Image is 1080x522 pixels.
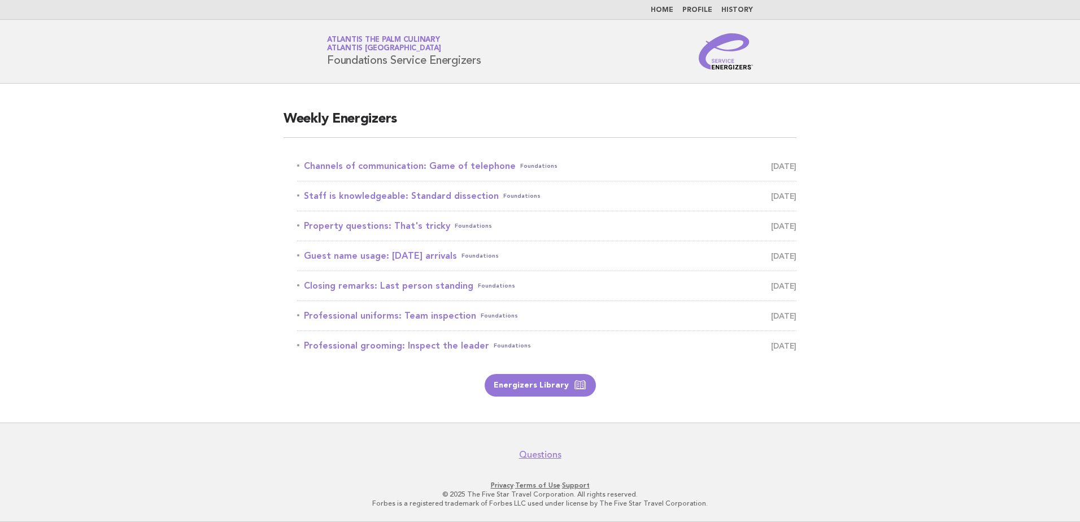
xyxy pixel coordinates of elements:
a: History [721,7,753,14]
span: [DATE] [771,218,796,234]
span: Atlantis [GEOGRAPHIC_DATA] [327,45,441,53]
h2: Weekly Energizers [284,110,796,138]
span: [DATE] [771,308,796,324]
span: [DATE] [771,188,796,204]
a: Staff is knowledgeable: Standard dissectionFoundations [DATE] [297,188,796,204]
a: Questions [519,449,561,460]
span: Foundations [520,158,558,174]
span: Foundations [494,338,531,354]
span: Foundations [503,188,541,204]
a: Property questions: That's trickyFoundations [DATE] [297,218,796,234]
a: Professional grooming: Inspect the leaderFoundations [DATE] [297,338,796,354]
span: [DATE] [771,338,796,354]
span: Foundations [455,218,492,234]
h1: Foundations Service Energizers [327,37,481,66]
a: Channels of communication: Game of telephoneFoundations [DATE] [297,158,796,174]
span: [DATE] [771,158,796,174]
a: Guest name usage: [DATE] arrivalsFoundations [DATE] [297,248,796,264]
p: © 2025 The Five Star Travel Corporation. All rights reserved. [194,490,886,499]
span: [DATE] [771,248,796,264]
a: Energizers Library [485,374,596,397]
a: Home [651,7,673,14]
p: · · [194,481,886,490]
span: Foundations [481,308,518,324]
span: Foundations [461,248,499,264]
a: Atlantis The Palm CulinaryAtlantis [GEOGRAPHIC_DATA] [327,36,441,52]
a: Privacy [491,481,513,489]
span: Foundations [478,278,515,294]
span: [DATE] [771,278,796,294]
a: Profile [682,7,712,14]
p: Forbes is a registered trademark of Forbes LLC used under license by The Five Star Travel Corpora... [194,499,886,508]
a: Terms of Use [515,481,560,489]
a: Closing remarks: Last person standingFoundations [DATE] [297,278,796,294]
a: Support [562,481,590,489]
a: Professional uniforms: Team inspectionFoundations [DATE] [297,308,796,324]
img: Service Energizers [699,33,753,69]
